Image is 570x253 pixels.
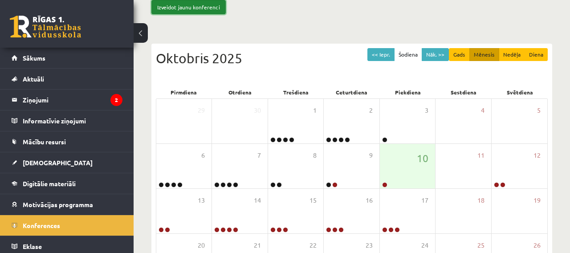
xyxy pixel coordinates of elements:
span: 29 [198,106,205,115]
legend: Ziņojumi [23,90,122,110]
a: Mācību resursi [12,131,122,152]
span: 11 [477,151,484,160]
span: 5 [537,106,541,115]
a: Informatīvie ziņojumi [12,110,122,131]
a: [DEMOGRAPHIC_DATA] [12,152,122,173]
div: Otrdiena [212,86,268,98]
div: Trešdiena [268,86,324,98]
button: << Iepr. [367,48,395,61]
span: Sākums [23,54,45,62]
a: Sākums [12,48,122,68]
div: Piekdiena [380,86,436,98]
div: Oktobris 2025 [156,48,548,68]
legend: Informatīvie ziņojumi [23,110,122,131]
a: Rīgas 1. Tālmācības vidusskola [10,16,81,38]
span: 17 [421,196,428,205]
button: Mēnesis [469,48,499,61]
a: Motivācijas programma [12,194,122,215]
span: Aktuāli [23,75,44,83]
button: Šodiena [394,48,422,61]
span: 23 [366,241,373,250]
span: 25 [477,241,484,250]
span: 24 [421,241,428,250]
span: Mācību resursi [23,138,66,146]
span: 10 [417,151,428,166]
span: 4 [481,106,484,115]
span: 6 [201,151,205,160]
a: Digitālie materiāli [12,173,122,194]
div: Svētdiena [492,86,548,98]
span: 12 [533,151,541,160]
button: Diena [525,48,548,61]
button: Nāk. >> [422,48,449,61]
span: [DEMOGRAPHIC_DATA] [23,159,93,167]
button: Gads [449,48,470,61]
span: Digitālie materiāli [23,180,76,188]
span: 18 [477,196,484,205]
span: 30 [254,106,261,115]
div: Pirmdiena [156,86,212,98]
button: Nedēļa [499,48,525,61]
span: Motivācijas programma [23,200,93,208]
div: Ceturtdiena [324,86,380,98]
span: 21 [254,241,261,250]
a: Konferences [12,215,122,236]
a: Aktuāli [12,69,122,89]
span: 26 [533,241,541,250]
span: 8 [313,151,317,160]
span: 3 [425,106,428,115]
a: Ziņojumi2 [12,90,122,110]
div: Sestdiena [436,86,492,98]
span: 9 [369,151,373,160]
span: 7 [257,151,261,160]
span: 2 [369,106,373,115]
span: 22 [309,241,317,250]
span: 15 [309,196,317,205]
span: 1 [313,106,317,115]
span: Konferences [23,221,60,229]
span: Eklase [23,242,42,250]
span: 16 [366,196,373,205]
span: 20 [198,241,205,250]
span: 14 [254,196,261,205]
span: 13 [198,196,205,205]
i: 2 [110,94,122,106]
span: 19 [533,196,541,205]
